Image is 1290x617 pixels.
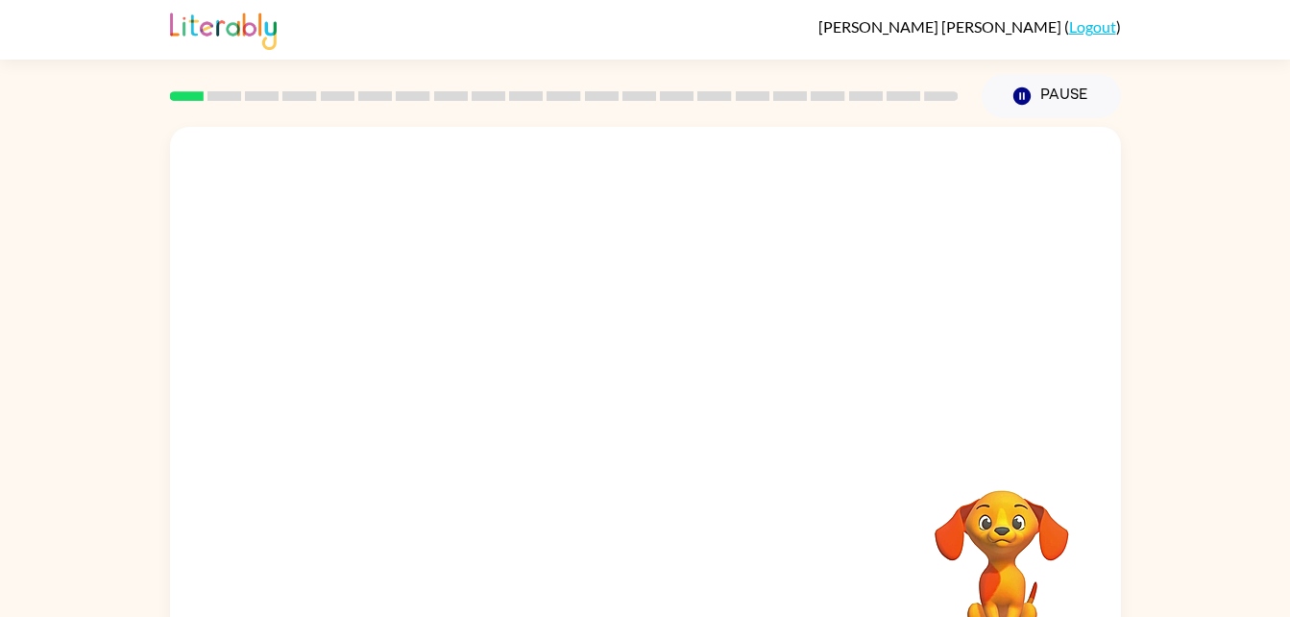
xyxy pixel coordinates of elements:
div: ( ) [818,17,1121,36]
a: Logout [1069,17,1116,36]
button: Pause [982,74,1121,118]
img: Literably [170,8,277,50]
span: [PERSON_NAME] [PERSON_NAME] [818,17,1064,36]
